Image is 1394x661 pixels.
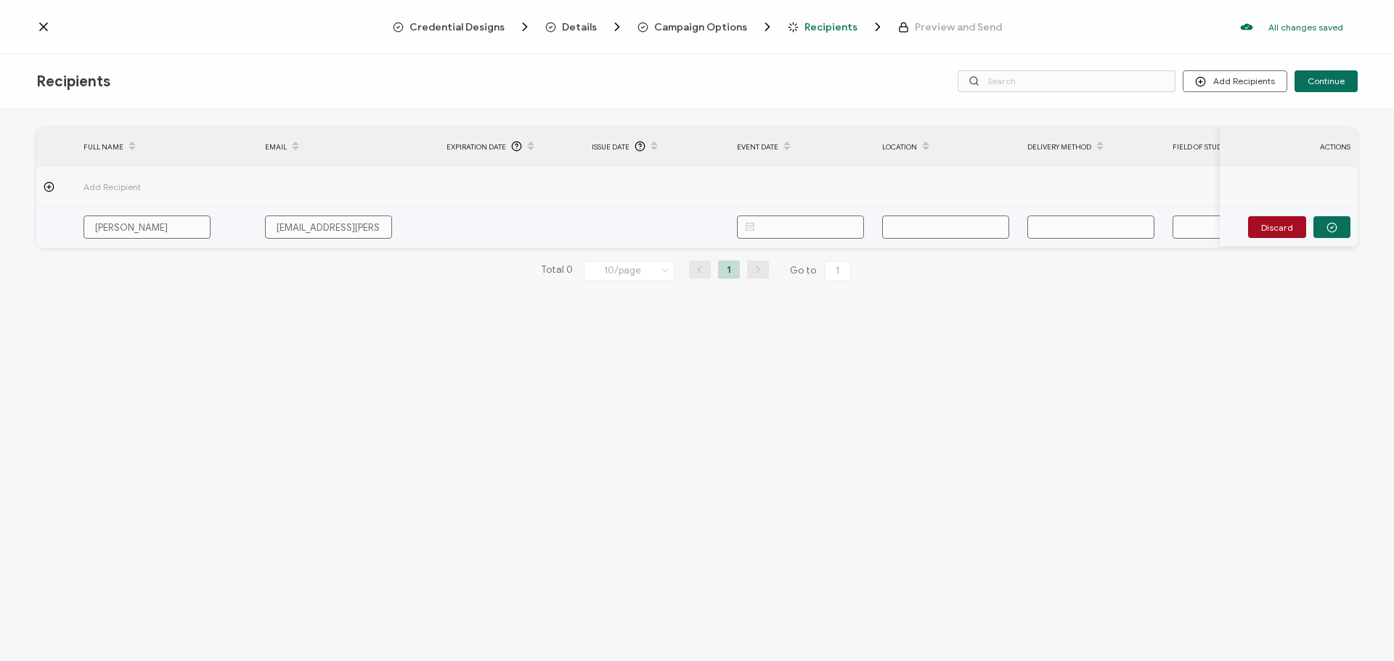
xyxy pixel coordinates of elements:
span: Recipients [36,73,110,91]
span: Recipients [788,20,885,34]
span: Go to [790,260,854,281]
input: Select [584,261,674,281]
div: Delivery Method [1020,134,1165,159]
input: Search [958,70,1175,92]
button: Discard [1248,216,1306,238]
span: Credential Designs [409,22,505,33]
span: Campaign Options [637,20,775,34]
span: Add Recipient [83,178,221,195]
span: Campaign Options [654,22,747,33]
div: Event Date [730,134,875,159]
span: Details [545,20,624,34]
p: All changes saved [1268,22,1343,33]
span: Expiration Date [447,139,506,155]
span: Details [562,22,597,33]
input: Jane Doe [83,215,211,239]
iframe: Chat Widget [1321,591,1394,661]
span: Continue [1308,77,1345,86]
div: Field of Study [1165,134,1311,159]
span: Total 0 [541,260,573,281]
input: someone@example.com [265,215,392,239]
button: Add Recipients [1183,70,1287,92]
span: Recipients [804,22,857,33]
div: ACTIONS [1220,139,1358,155]
div: EMAIL [258,134,439,159]
span: Preview and Send [898,22,1002,33]
span: Credential Designs [393,20,532,34]
div: Breadcrumb [393,20,1002,34]
div: Location [875,134,1020,159]
span: Issue Date [592,139,629,155]
li: 1 [718,260,740,279]
div: FULL NAME [76,134,258,159]
span: Preview and Send [915,22,1002,33]
button: Continue [1295,70,1358,92]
